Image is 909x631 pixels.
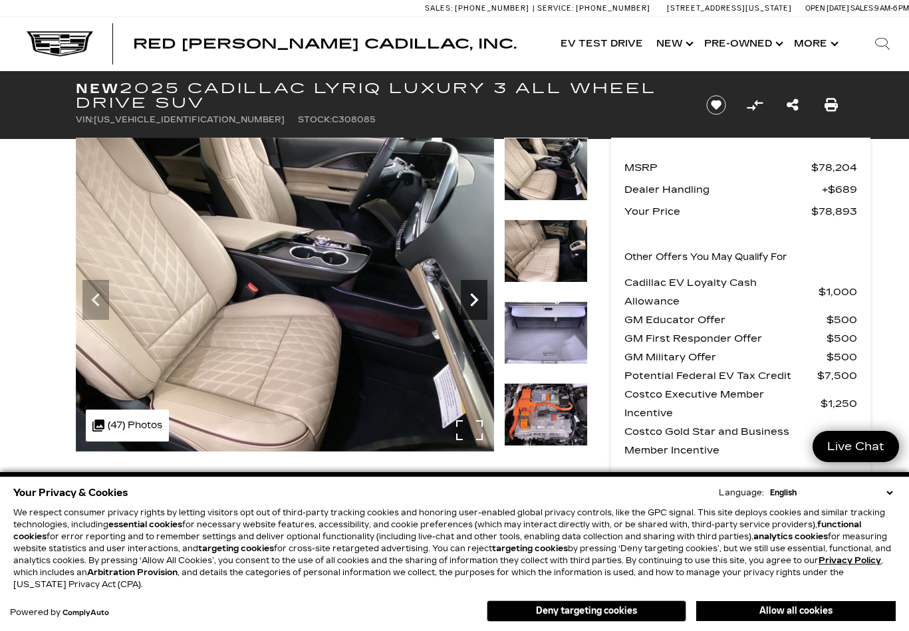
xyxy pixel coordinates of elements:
strong: essential cookies [108,520,182,529]
button: Allow all cookies [696,601,896,621]
strong: targeting cookies [492,544,568,553]
a: Your Price $78,893 [624,202,857,221]
span: MSRP [624,158,811,177]
a: Potential Federal EV Tax Credit $7,500 [624,366,857,385]
a: Service: [PHONE_NUMBER] [533,5,654,12]
p: We respect consumer privacy rights by letting visitors opt out of third-party tracking cookies an... [13,507,896,590]
div: Powered by [10,608,109,617]
span: [PHONE_NUMBER] [455,4,529,13]
a: Cadillac EV Loyalty Cash Allowance $1,000 [624,273,857,311]
span: Potential Federal EV Tax Credit [624,366,817,385]
span: $500 [827,311,857,329]
button: Deny targeting cookies [487,600,686,622]
span: [PHONE_NUMBER] [576,4,650,13]
span: Costco Executive Member Incentive [624,385,821,422]
a: GM Military Offer $500 [624,348,857,366]
span: [US_VEHICLE_IDENTIFICATION_NUMBER] [94,115,285,124]
a: Costco Executive Member Incentive $1,250 [624,385,857,422]
a: Costco Gold Star and Business Member Incentive $1,000 [624,422,857,459]
a: Live Chat [813,431,899,462]
strong: New [76,80,120,96]
span: $500 [827,329,857,348]
span: Your Price [624,202,811,221]
a: GM First Responder Offer $500 [624,329,857,348]
span: Sales: [850,4,874,13]
a: Pre-Owned [698,17,787,70]
img: New 2025 Emerald Lake Metallic Cadillac Luxury 3 image 28 [504,138,588,201]
span: GM First Responder Offer [624,329,827,348]
strong: targeting cookies [198,544,274,553]
button: Compare Vehicle [745,95,765,115]
div: (47) Photos [86,410,169,442]
a: Print this New 2025 Cadillac LYRIQ Luxury 3 All Wheel Drive SUV [825,96,838,114]
span: Open [DATE] [805,4,849,13]
span: Cadillac EV Loyalty Cash Allowance [624,273,819,311]
u: Privacy Policy [819,556,881,565]
span: GM Military Offer [624,348,827,366]
p: Other Offers You May Qualify For [624,248,787,267]
strong: analytics cookies [753,532,828,541]
select: Language Select [767,487,896,499]
strong: Arbitration Provision [87,568,178,577]
span: $689 [822,180,857,199]
a: Red [PERSON_NAME] Cadillac, Inc. [133,37,517,51]
span: Dealer Handling [624,180,822,199]
button: More [787,17,843,70]
img: New 2025 Emerald Lake Metallic Cadillac Luxury 3 image 31 [504,383,588,446]
span: Stock: [298,115,332,124]
div: Previous [82,280,109,320]
div: Search [856,17,909,70]
img: New 2025 Emerald Lake Metallic Cadillac Luxury 3 image 30 [504,301,588,364]
span: Red [PERSON_NAME] Cadillac, Inc. [133,36,517,52]
span: Costco Gold Star and Business Member Incentive [624,422,819,459]
span: 9 AM-6 PM [874,4,909,13]
span: Service: [537,4,574,13]
span: Your Privacy & Cookies [13,483,128,502]
span: $500 [827,348,857,366]
img: New 2025 Emerald Lake Metallic Cadillac Luxury 3 image 28 [76,138,494,451]
a: [STREET_ADDRESS][US_STATE] [667,4,792,13]
a: Sales: [PHONE_NUMBER] [425,5,533,12]
span: $78,893 [811,202,857,221]
div: Next [461,280,487,320]
span: C308085 [332,115,376,124]
span: Live Chat [821,439,891,454]
button: Save vehicle [702,94,731,116]
a: New [650,17,698,70]
span: $7,500 [817,366,857,385]
h1: 2025 Cadillac LYRIQ Luxury 3 All Wheel Drive SUV [76,81,684,110]
a: GM Educator Offer $500 [624,311,857,329]
span: GM Educator Offer [624,311,827,329]
div: Language: [719,489,764,497]
a: MSRP $78,204 [624,158,857,177]
span: VIN: [76,115,94,124]
span: Sales: [425,4,453,13]
span: $1,000 [819,283,857,301]
img: New 2025 Emerald Lake Metallic Cadillac Luxury 3 image 29 [504,219,588,283]
a: ComplyAuto [63,609,109,617]
a: Share this New 2025 Cadillac LYRIQ Luxury 3 All Wheel Drive SUV [787,96,799,114]
img: Cadillac Dark Logo with Cadillac White Text [27,31,93,57]
span: $1,250 [821,394,857,413]
span: $1,000 [819,432,857,450]
span: $78,204 [811,158,857,177]
a: EV Test Drive [554,17,650,70]
a: Dealer Handling $689 [624,180,857,199]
